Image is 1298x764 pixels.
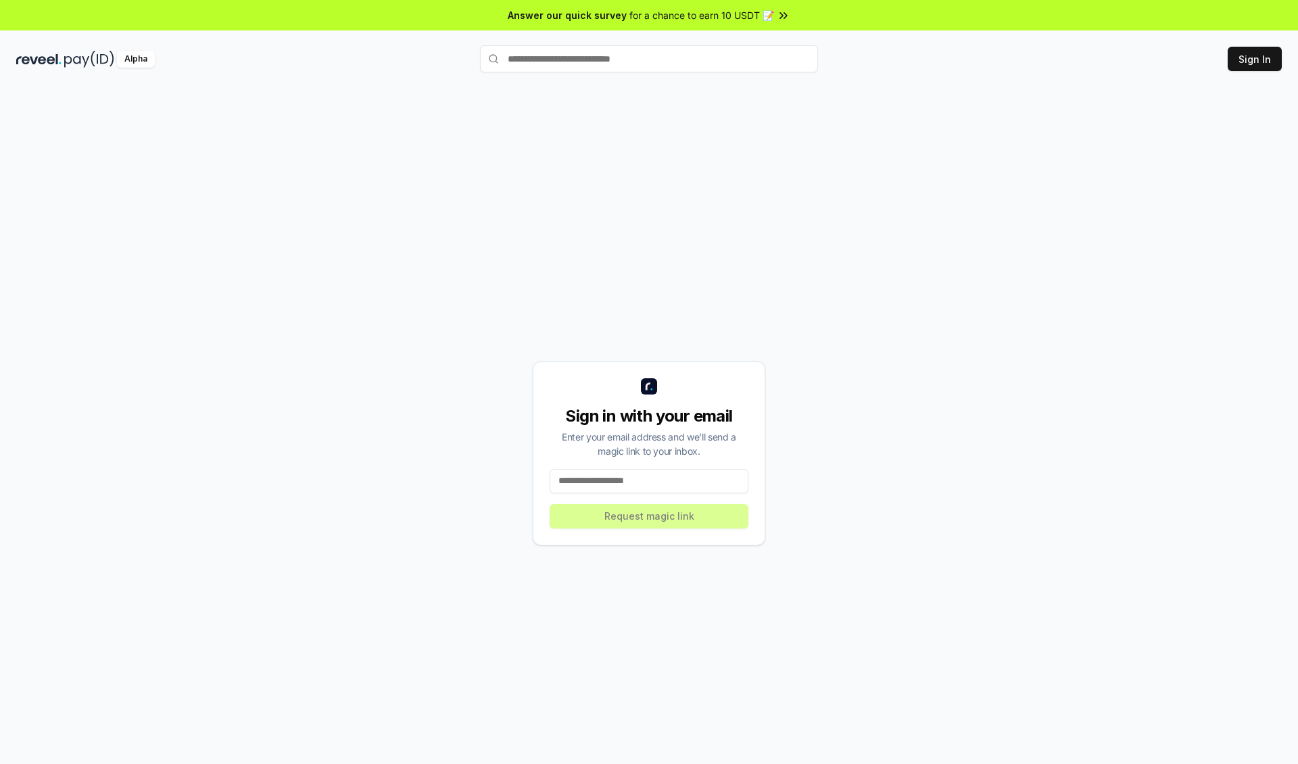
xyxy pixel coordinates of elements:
div: Enter your email address and we’ll send a magic link to your inbox. [550,430,748,458]
div: Sign in with your email [550,405,748,427]
img: pay_id [64,51,114,68]
span: for a chance to earn 10 USDT 📝 [629,8,774,22]
img: logo_small [641,378,657,395]
div: Alpha [117,51,155,68]
button: Sign In [1228,47,1282,71]
img: reveel_dark [16,51,62,68]
span: Answer our quick survey [508,8,627,22]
